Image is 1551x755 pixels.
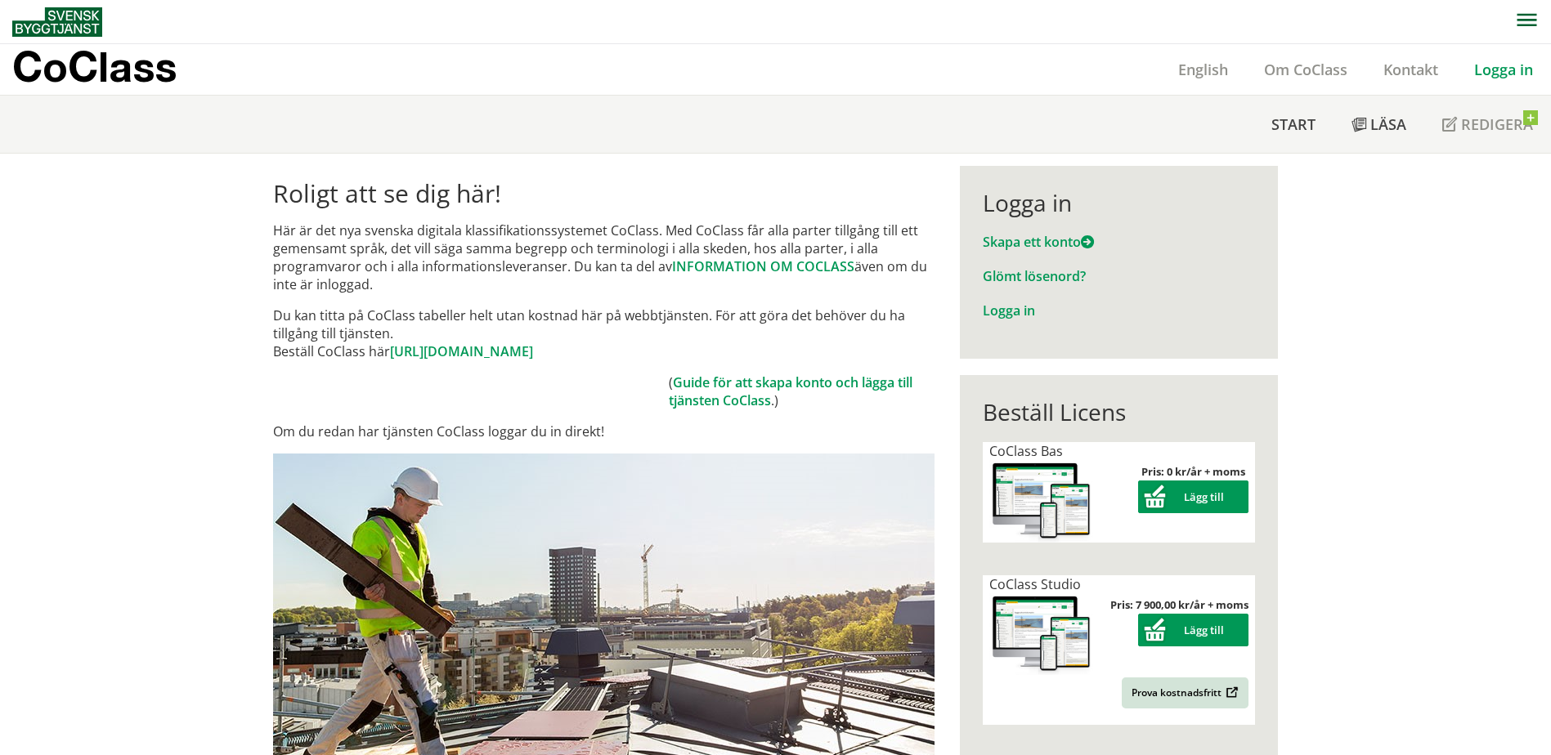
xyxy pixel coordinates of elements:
[1110,597,1248,612] strong: Pris: 7 900,00 kr/år + moms
[1223,686,1239,699] img: Outbound.png
[1271,114,1316,134] span: Start
[1253,96,1334,153] a: Start
[1122,677,1248,708] a: Prova kostnadsfritt
[390,342,533,360] a: [URL][DOMAIN_NAME]
[983,233,1094,251] a: Skapa ett konto
[1456,60,1551,79] a: Logga in
[989,442,1063,460] span: CoClass Bas
[983,302,1035,319] a: Logga in
[669,373,935,409] td: ( .)
[1138,623,1248,637] a: Lägg till
[1138,489,1248,504] a: Lägg till
[1141,464,1245,479] strong: Pris: 0 kr/år + moms
[12,57,177,76] p: CoClass
[1160,60,1246,79] a: English
[1246,60,1365,79] a: Om CoClass
[273,179,935,208] h1: Roligt att se dig här!
[1138,614,1248,646] button: Lägg till
[1334,96,1424,153] a: Läsa
[12,7,102,37] img: Svensk Byggtjänst
[989,593,1094,676] img: coclass-license.jpg
[983,189,1255,217] div: Logga in
[1138,480,1248,513] button: Lägg till
[12,44,212,95] a: CoClass
[989,575,1081,593] span: CoClass Studio
[983,398,1255,426] div: Beställ Licens
[989,460,1094,543] img: coclass-license.jpg
[273,306,935,360] p: Du kan titta på CoClass tabeller helt utan kostnad här på webbtjänsten. För att göra det behöver ...
[273,422,935,440] p: Om du redan har tjänsten CoClass loggar du in direkt!
[983,267,1086,285] a: Glömt lösenord?
[1365,60,1456,79] a: Kontakt
[1370,114,1406,134] span: Läsa
[672,257,854,275] a: INFORMATION OM COCLASS
[273,221,935,293] p: Här är det nya svenska digitala klassifikationssystemet CoClass. Med CoClass får alla parter till...
[669,373,912,409] a: Guide för att skapa konto och lägga till tjänsten CoClass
